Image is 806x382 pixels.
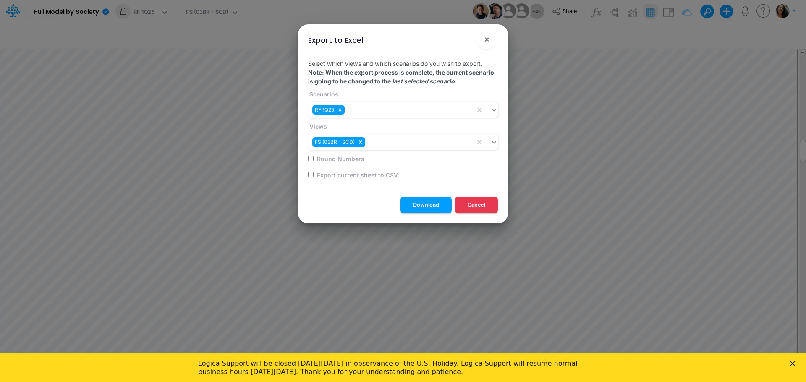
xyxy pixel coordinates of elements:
[400,197,452,213] button: Download
[312,137,356,147] div: FS (03BR - SCD)
[455,197,498,213] button: Cancel
[392,78,455,85] em: last selected scenario
[308,34,363,46] div: Export to Excel
[316,154,364,163] label: Round Numbers
[198,6,594,23] div: Logica Support will be closed [DATE][DATE] in observance of the U.S. Holiday. Logica Support will...
[308,69,494,85] strong: Note: When the export process is complete, the current scenario is going to be changed to the
[484,34,489,44] span: ×
[476,29,497,49] button: Close
[301,52,505,190] div: Select which views and which scenarios do you wish to export.
[790,8,798,13] div: Close
[308,90,338,99] label: Scenarios
[316,171,398,179] label: Export current sheet to CSV
[308,122,327,131] label: Views
[312,105,335,115] div: RF 1Q25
